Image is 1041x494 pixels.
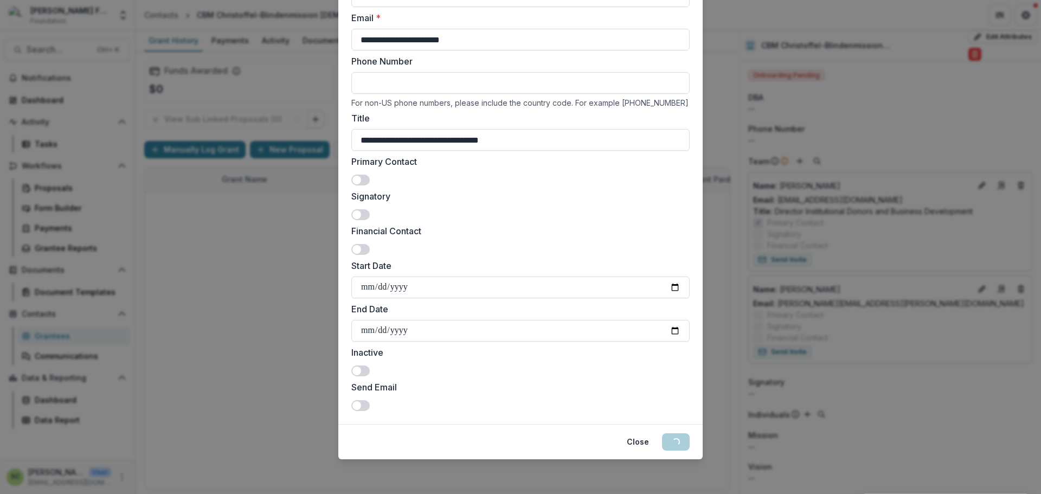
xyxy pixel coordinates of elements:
[351,259,683,272] label: Start Date
[351,381,683,394] label: Send Email
[351,190,683,203] label: Signatory
[351,11,683,24] label: Email
[351,155,683,168] label: Primary Contact
[351,98,690,107] div: For non-US phone numbers, please include the country code. For example [PHONE_NUMBER]
[620,433,656,451] button: Close
[351,346,683,359] label: Inactive
[351,55,683,68] label: Phone Number
[351,303,683,316] label: End Date
[351,112,683,125] label: Title
[351,224,683,238] label: Financial Contact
